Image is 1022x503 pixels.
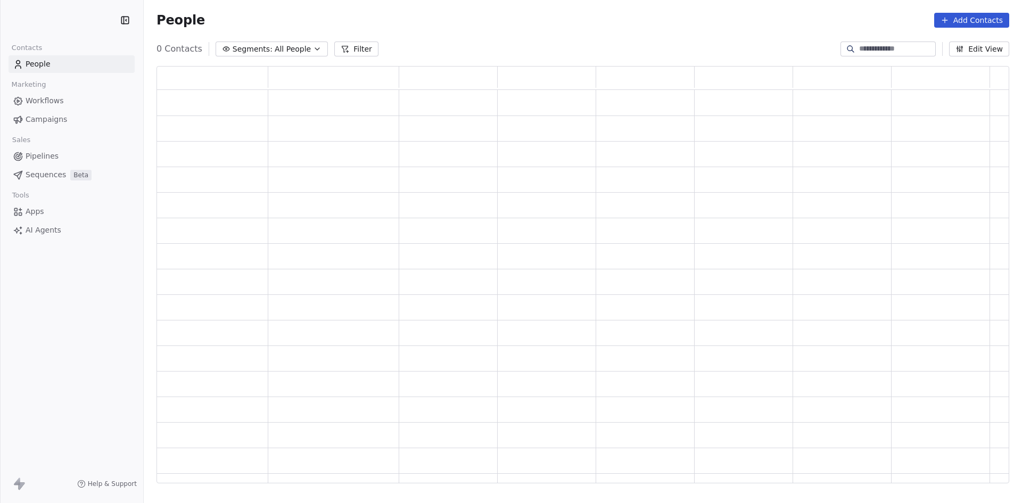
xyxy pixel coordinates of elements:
[26,151,59,162] span: Pipelines
[275,44,311,55] span: All People
[26,169,66,180] span: Sequences
[88,480,137,488] span: Help & Support
[26,59,51,70] span: People
[334,42,378,56] button: Filter
[934,13,1009,28] button: Add Contacts
[9,55,135,73] a: People
[70,170,92,180] span: Beta
[26,114,67,125] span: Campaigns
[949,42,1009,56] button: Edit View
[9,203,135,220] a: Apps
[156,12,205,28] span: People
[26,206,44,217] span: Apps
[9,166,135,184] a: SequencesBeta
[26,225,61,236] span: AI Agents
[9,147,135,165] a: Pipelines
[77,480,137,488] a: Help & Support
[156,43,202,55] span: 0 Contacts
[9,221,135,239] a: AI Agents
[7,187,34,203] span: Tools
[7,132,35,148] span: Sales
[7,77,51,93] span: Marketing
[26,95,64,106] span: Workflows
[9,92,135,110] a: Workflows
[7,40,47,56] span: Contacts
[233,44,273,55] span: Segments:
[9,111,135,128] a: Campaigns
